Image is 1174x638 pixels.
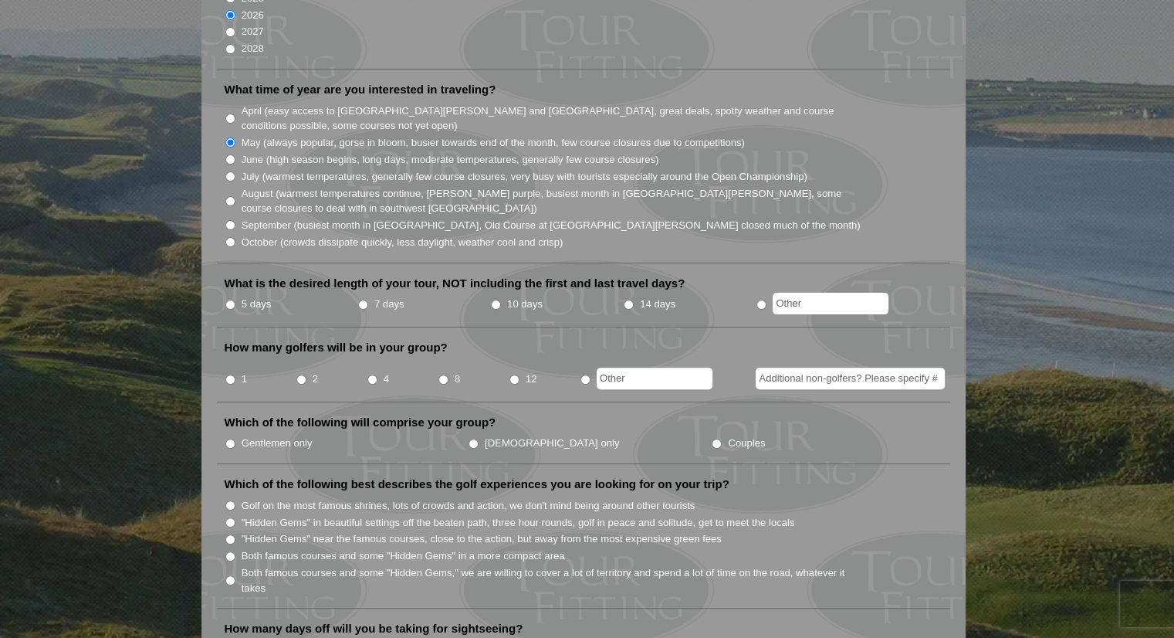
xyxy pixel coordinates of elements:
[640,297,675,312] label: 14 days
[242,8,264,23] label: 2026
[242,565,862,596] label: Both famous courses and some "Hidden Gems," we are willing to cover a lot of territory and spend ...
[242,41,264,56] label: 2028
[242,169,807,185] label: July (warmest temperatures, generally few course closures, very busy with tourists especially aro...
[756,368,945,389] input: Additional non-golfers? Please specify #
[728,436,765,451] label: Couples
[242,152,659,168] label: June (high season begins, long days, moderate temperatures, generally few course closures)
[225,340,448,355] label: How many golfers will be in your group?
[225,276,685,291] label: What is the desired length of your tour, NOT including the first and last travel days?
[455,372,460,387] label: 8
[225,477,729,492] label: Which of the following best describes the golf experiences you are looking for on your trip?
[313,372,318,387] label: 2
[485,436,619,451] label: [DEMOGRAPHIC_DATA] only
[242,135,745,151] label: May (always popular, gorse in bloom, busier towards end of the month, few course closures due to ...
[526,372,537,387] label: 12
[507,297,543,312] label: 10 days
[242,218,861,233] label: September (busiest month in [GEOGRAPHIC_DATA], Old Course at [GEOGRAPHIC_DATA][PERSON_NAME] close...
[225,621,523,636] label: How many days off will you be taking for sightseeing?
[225,82,496,97] label: What time of year are you interested in traveling?
[242,104,862,134] label: April (easy access to [GEOGRAPHIC_DATA][PERSON_NAME] and [GEOGRAPHIC_DATA], great deals, spotty w...
[242,531,722,547] label: "Hidden Gems" near the famous courses, close to the action, but away from the most expensive gree...
[374,297,404,312] label: 7 days
[242,436,313,451] label: Gentlemen only
[242,24,264,39] label: 2027
[242,186,862,216] label: August (warmest temperatures continue, [PERSON_NAME] purple, busiest month in [GEOGRAPHIC_DATA][P...
[225,415,496,430] label: Which of the following will comprise your group?
[242,548,565,564] label: Both famous courses and some "Hidden Gems" in a more compact area
[242,515,795,531] label: "Hidden Gems" in beautiful settings off the beaten path, three hour rounds, golf in peace and sol...
[384,372,389,387] label: 4
[597,368,712,389] input: Other
[242,297,272,312] label: 5 days
[242,372,247,387] label: 1
[242,235,563,250] label: October (crowds dissipate quickly, less daylight, weather cool and crisp)
[242,498,695,514] label: Golf on the most famous shrines, lots of crowds and action, we don't mind being around other tour...
[773,293,888,314] input: Other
